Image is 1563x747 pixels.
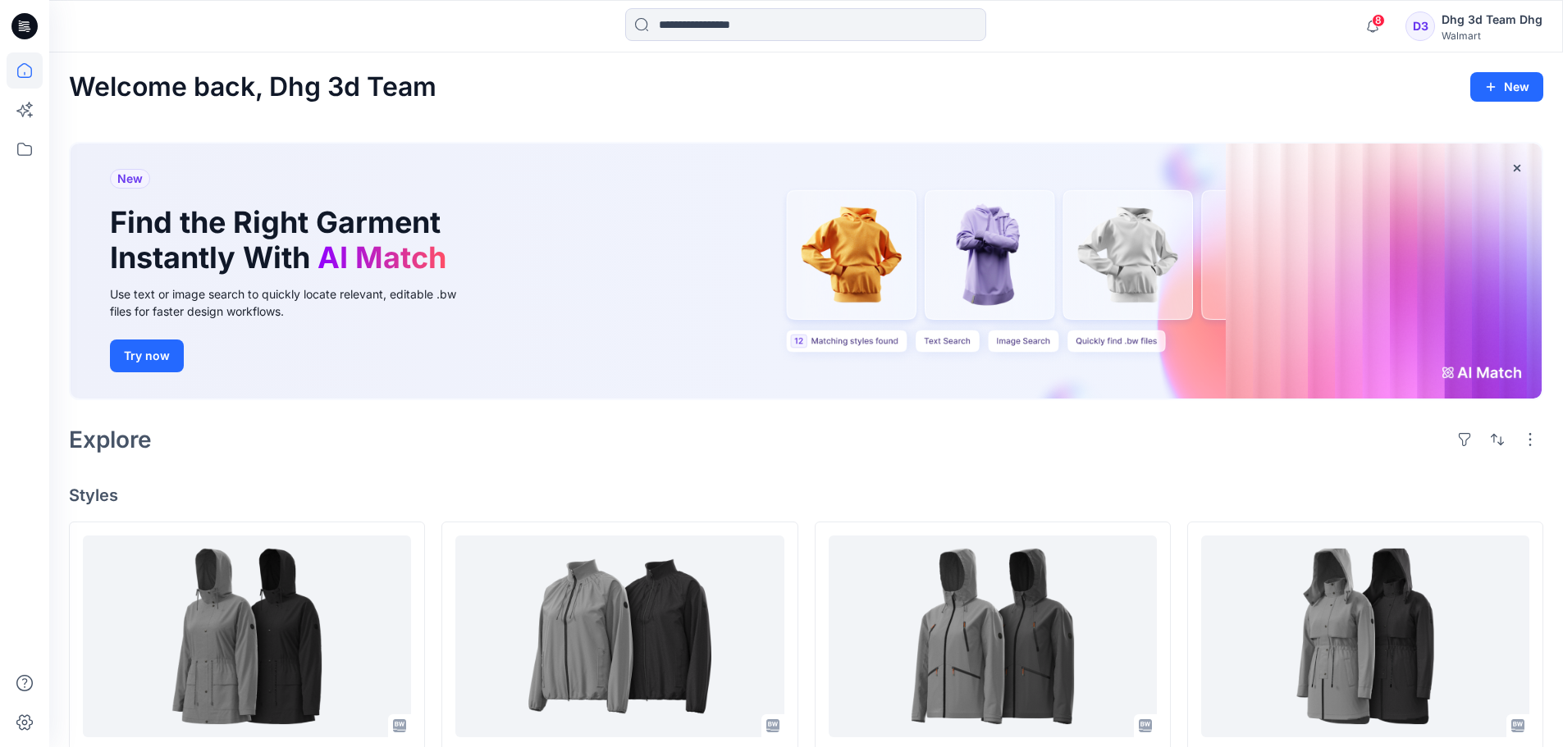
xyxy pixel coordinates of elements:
[69,485,1543,505] h4: Styles
[110,205,455,276] h1: Find the Right Garment Instantly With
[69,72,436,102] h2: Welcome back, Dhg 3d Team
[829,535,1157,738] a: DHG26D-WO005 H2’26 Walmart Ozark Trail - Women’s Outerwear - Best Shell Jacket, Opt.2
[110,339,184,372] button: Try now
[1372,14,1385,27] span: 8
[318,239,446,276] span: AI Match
[1442,30,1542,42] div: Walmart
[110,285,479,320] div: Use text or image search to quickly locate relevant, editable .bw files for faster design workflows.
[83,535,411,738] a: DHG26D - WO003 Ozark Trail - Women’s Outerwear - OPP Oversized Parka
[1442,10,1542,30] div: Dhg 3d Team Dhg
[69,426,152,453] h2: Explore
[455,535,784,738] a: DHG26D-WO006 - Ozark Trail - Women’s Outerwear - Better Lightweight Windbreaker
[117,169,143,189] span: New
[1405,11,1435,41] div: D3
[1201,535,1529,738] a: DHG26D-WO002-Walmart Ozark Trail - Women’s Outerwear - Best Long Rain Jacket, Opt. 1
[1470,72,1543,102] button: New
